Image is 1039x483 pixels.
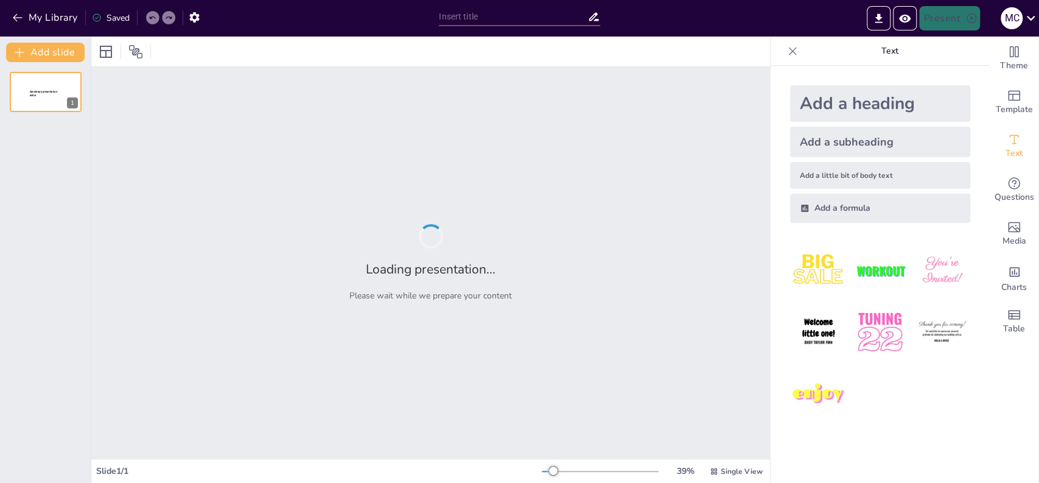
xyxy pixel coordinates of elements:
[802,37,978,66] p: Text
[914,242,970,299] img: 3.jpeg
[366,261,495,278] h2: Loading presentation...
[92,12,130,24] div: Saved
[990,80,1038,124] div: Add ready made slides
[990,168,1038,212] div: Get real-time input from your audience
[790,127,970,157] div: Add a subheading
[349,290,512,301] p: Please wait while we prepare your content
[852,242,908,299] img: 2.jpeg
[914,304,970,361] img: 6.jpeg
[893,6,917,30] button: Preview Presentation
[439,8,587,26] input: Insert title
[721,467,763,476] span: Single View
[1002,234,1026,248] span: Media
[10,72,82,112] div: 1
[790,85,970,122] div: Add a heading
[96,42,116,62] div: Layout
[995,191,1034,204] span: Questions
[990,212,1038,256] div: Add images, graphics, shapes or video
[96,465,542,477] div: Slide 1 / 1
[919,6,980,30] button: Present
[671,465,700,477] div: 39 %
[1001,281,1027,294] span: Charts
[1000,59,1028,72] span: Theme
[1001,6,1023,30] button: M C
[9,8,83,27] button: My Library
[30,90,57,97] span: Sendsteps presentation editor
[990,256,1038,300] div: Add charts and graphs
[790,304,847,361] img: 4.jpeg
[867,6,890,30] button: Export to PowerPoint
[990,300,1038,344] div: Add a table
[852,304,908,361] img: 5.jpeg
[996,103,1033,116] span: Template
[790,162,970,189] div: Add a little bit of body text
[790,366,847,423] img: 7.jpeg
[1006,147,1023,160] span: Text
[990,124,1038,168] div: Add text boxes
[1001,7,1023,29] div: M C
[67,97,78,108] div: 1
[128,44,143,59] span: Position
[790,242,847,299] img: 1.jpeg
[1003,322,1025,336] span: Table
[6,43,85,62] button: Add slide
[790,194,970,223] div: Add a formula
[990,37,1038,80] div: Change the overall theme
